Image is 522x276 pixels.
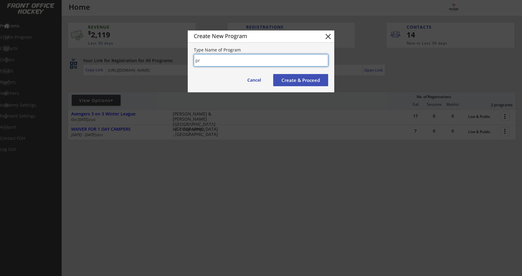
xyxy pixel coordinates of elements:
[273,74,328,86] button: Create & Proceed
[194,33,314,39] div: Create New Program
[324,32,333,41] button: close
[241,74,267,86] button: Cancel
[194,54,328,66] input: Awesome Training Camp
[194,48,328,52] div: Type Name of Program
